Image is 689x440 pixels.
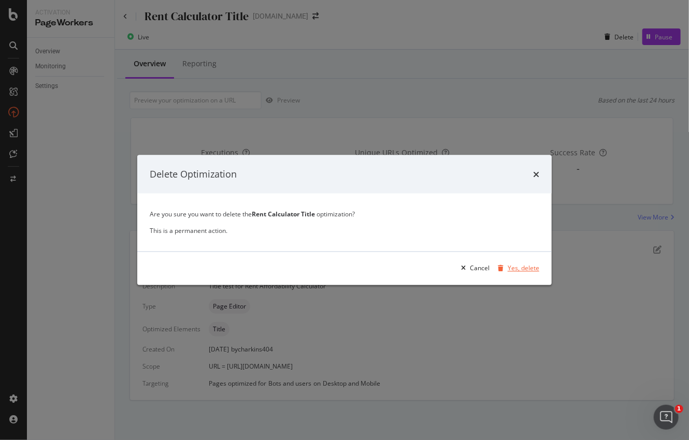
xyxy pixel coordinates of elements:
button: Cancel [457,260,490,276]
div: Yes, delete [508,264,539,273]
button: Yes, delete [494,260,539,276]
div: modal [137,155,552,285]
div: Cancel [470,264,490,273]
span: 1 [675,405,683,413]
iframe: Intercom live chat [654,405,679,430]
strong: Rent Calculator Title [252,209,315,218]
div: Delete Optimization [150,168,237,181]
div: Are you sure you want to delete the optimization? This is a permanent action. [150,206,539,239]
div: times [533,168,539,181]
